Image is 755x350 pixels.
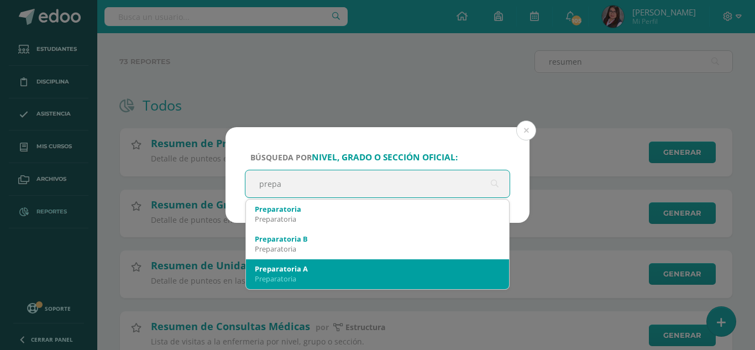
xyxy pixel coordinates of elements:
[516,121,536,140] button: Close (Esc)
[312,152,458,163] strong: nivel, grado o sección oficial:
[255,204,500,214] div: Preparatoria
[245,170,510,197] input: ej. Primero primaria, etc.
[250,152,458,163] span: Búsqueda por
[255,234,500,244] div: Preparatoria B
[255,214,500,224] div: Preparatoria
[255,244,500,254] div: Preparatoria
[255,264,500,274] div: Preparatoria A
[255,274,500,284] div: Preparatoria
